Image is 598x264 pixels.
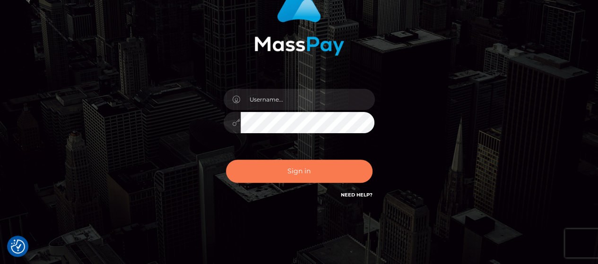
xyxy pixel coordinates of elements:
[11,239,25,254] button: Consent Preferences
[11,239,25,254] img: Revisit consent button
[241,89,375,110] input: Username...
[226,160,373,183] button: Sign in
[341,192,373,198] a: Need Help?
